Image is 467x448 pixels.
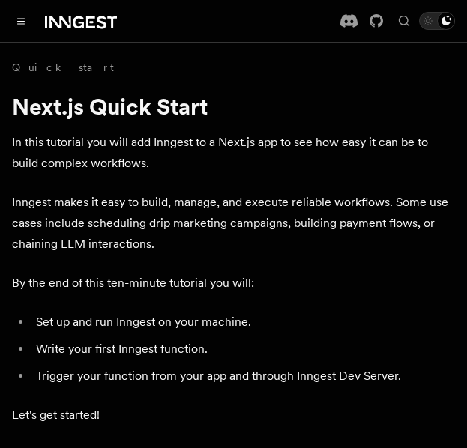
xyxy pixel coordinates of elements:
[12,12,30,30] button: Toggle navigation
[419,12,455,30] button: Toggle dark mode
[31,366,455,387] li: Trigger your function from your app and through Inngest Dev Server.
[31,339,455,360] li: Write your first Inngest function.
[12,93,455,120] h1: Next.js Quick Start
[12,273,455,294] p: By the end of this ten-minute tutorial you will:
[12,132,455,174] p: In this tutorial you will add Inngest to a Next.js app to see how easy it can be to build complex...
[31,312,455,333] li: Set up and run Inngest on your machine.
[12,192,455,255] p: Inngest makes it easy to build, manage, and execute reliable workflows. Some use cases include sc...
[12,60,114,75] a: Quick start
[395,12,413,30] button: Find something...
[12,405,455,426] p: Let's get started!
